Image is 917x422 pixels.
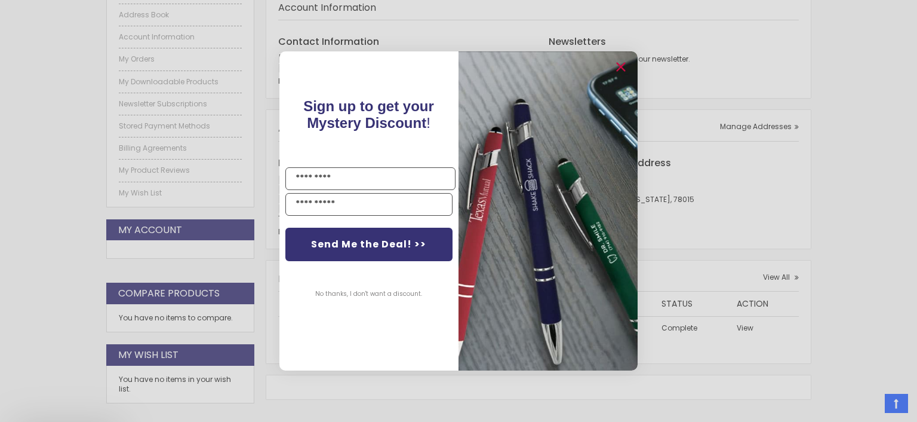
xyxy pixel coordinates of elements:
span: ! [304,98,435,131]
span: Sign up to get your Mystery Discount [304,98,435,131]
button: Send Me the Deal! >> [285,228,453,261]
button: Close dialog [611,57,630,77]
button: No thanks, I don't want a discount. [310,279,429,309]
img: pop-up-image [458,51,638,370]
iframe: Google Customer Reviews [818,390,917,422]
